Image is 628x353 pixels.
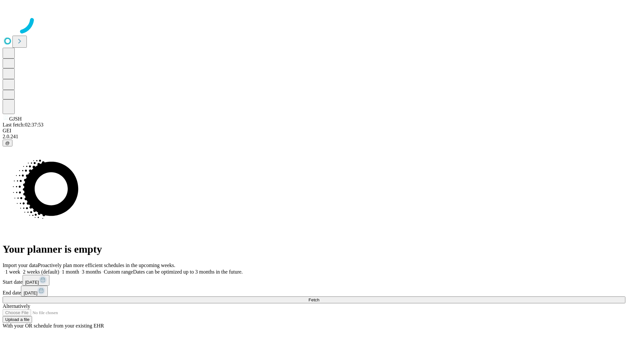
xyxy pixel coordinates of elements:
[21,286,48,296] button: [DATE]
[133,269,243,275] span: Dates can be optimized up to 3 months in the future.
[3,296,625,303] button: Fetch
[23,275,49,286] button: [DATE]
[5,141,10,145] span: @
[104,269,133,275] span: Custom range
[62,269,79,275] span: 1 month
[3,316,32,323] button: Upload a file
[3,128,625,134] div: GEI
[9,116,22,122] span: GJSH
[3,243,625,255] h1: Your planner is empty
[308,297,319,302] span: Fetch
[82,269,101,275] span: 3 months
[3,323,104,328] span: With your OR schedule from your existing EHR
[3,286,625,296] div: End date
[3,134,625,140] div: 2.0.241
[3,275,625,286] div: Start date
[3,140,12,146] button: @
[3,303,30,309] span: Alternatively
[38,262,175,268] span: Proactively plan more efficient schedules in the upcoming weeks.
[24,291,37,295] span: [DATE]
[5,269,20,275] span: 1 week
[3,262,38,268] span: Import your data
[23,269,59,275] span: 2 weeks (default)
[25,280,39,285] span: [DATE]
[3,122,44,127] span: Last fetch: 02:37:53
